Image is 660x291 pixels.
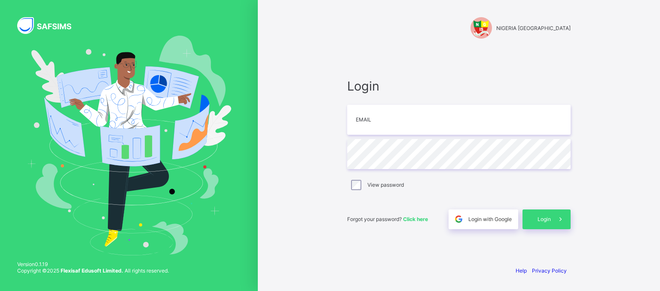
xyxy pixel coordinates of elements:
img: SAFSIMS Logo [17,17,82,34]
a: Help [516,267,527,274]
span: Login [347,79,571,94]
a: Click here [403,216,428,222]
strong: Flexisaf Edusoft Limited. [61,267,123,274]
span: Version 0.1.19 [17,261,169,267]
label: View password [367,182,404,188]
img: Hero Image [27,36,231,255]
span: Login [538,216,551,222]
span: Copyright © 2025 All rights reserved. [17,267,169,274]
span: Forgot your password? [347,216,428,222]
img: google.396cfc9801f0270233282035f929180a.svg [454,214,464,224]
a: Privacy Policy [532,267,567,274]
span: NIGERIA [GEOGRAPHIC_DATA] [496,25,571,31]
span: Login with Google [468,216,512,222]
